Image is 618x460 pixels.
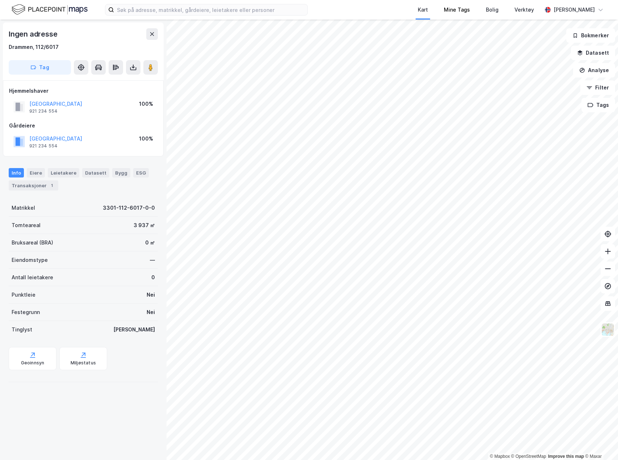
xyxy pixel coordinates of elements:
div: Nei [147,308,155,317]
div: 0 [151,273,155,282]
div: Kart [418,5,428,14]
input: Søk på adresse, matrikkel, gårdeiere, leietakere eller personer [114,4,307,15]
a: Mapbox [490,454,510,459]
div: Gårdeiere [9,121,157,130]
div: 0 ㎡ [145,238,155,247]
div: Geoinnsyn [21,360,45,366]
div: Bruksareal (BRA) [12,238,53,247]
div: Tomteareal [12,221,41,230]
div: Antall leietakere [12,273,53,282]
div: Eiendomstype [12,256,48,264]
div: 3301-112-6017-0-0 [103,204,155,212]
div: Festegrunn [12,308,40,317]
div: Transaksjoner [9,180,58,191]
button: Datasett [571,46,615,60]
button: Analyse [573,63,615,78]
div: Punktleie [12,290,35,299]
div: Tinglyst [12,325,32,334]
button: Bokmerker [566,28,615,43]
img: Z [601,323,615,336]
div: ESG [133,168,149,177]
div: 921 234 554 [29,143,58,149]
button: Tag [9,60,71,75]
div: [PERSON_NAME] [113,325,155,334]
div: Leietakere [48,168,79,177]
div: 3 937 ㎡ [134,221,155,230]
a: OpenStreetMap [511,454,546,459]
div: 100% [139,134,153,143]
div: [PERSON_NAME] [554,5,595,14]
div: Eiere [27,168,45,177]
iframe: Chat Widget [582,425,618,460]
a: Improve this map [548,454,584,459]
div: Miljøstatus [71,360,96,366]
div: Ingen adresse [9,28,59,40]
div: 1 [48,182,55,189]
div: Matrikkel [12,204,35,212]
div: Nei [147,290,155,299]
div: 100% [139,100,153,108]
div: Bolig [486,5,499,14]
button: Filter [580,80,615,95]
div: — [150,256,155,264]
img: logo.f888ab2527a4732fd821a326f86c7f29.svg [12,3,88,16]
div: Hjemmelshaver [9,87,157,95]
div: Info [9,168,24,177]
button: Tags [581,98,615,112]
div: 921 234 554 [29,108,58,114]
div: Bygg [112,168,130,177]
div: Datasett [82,168,109,177]
div: Mine Tags [444,5,470,14]
div: Verktøy [514,5,534,14]
div: Drammen, 112/6017 [9,43,59,51]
